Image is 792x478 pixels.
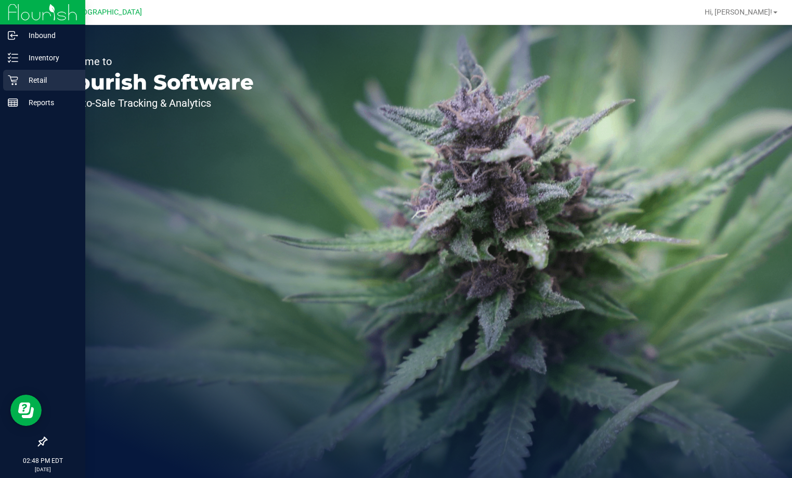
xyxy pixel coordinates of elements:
[5,466,81,473] p: [DATE]
[18,74,81,86] p: Retail
[56,56,254,67] p: Welcome to
[5,456,81,466] p: 02:48 PM EDT
[8,53,18,63] inline-svg: Inventory
[705,8,772,16] span: Hi, [PERSON_NAME]!
[56,72,254,93] p: Flourish Software
[56,98,254,108] p: Seed-to-Sale Tracking & Analytics
[18,52,81,64] p: Inventory
[8,75,18,85] inline-svg: Retail
[10,395,42,426] iframe: Resource center
[18,96,81,109] p: Reports
[8,97,18,108] inline-svg: Reports
[71,8,142,17] span: [GEOGRAPHIC_DATA]
[8,30,18,41] inline-svg: Inbound
[18,29,81,42] p: Inbound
